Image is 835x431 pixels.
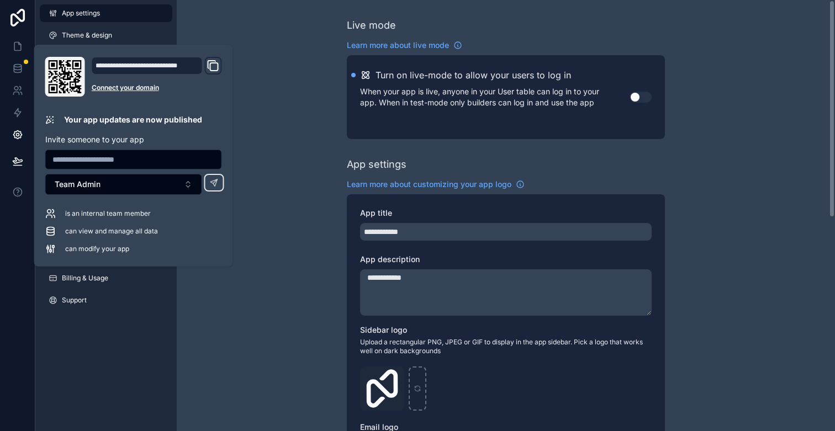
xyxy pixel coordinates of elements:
a: Billing & Usage [40,269,172,287]
span: App settings [62,9,100,18]
p: Your app updates are now published [64,114,202,125]
a: Learn more about live mode [347,40,462,51]
span: App title [360,208,392,217]
a: App settings [40,4,172,22]
p: Invite someone to your app [45,134,222,145]
span: Theme & design [62,31,112,40]
span: Billing & Usage [62,274,108,283]
span: is an internal team member [65,209,151,218]
span: can view and manage all data [65,227,158,236]
div: Domain and Custom Link [92,57,222,97]
span: can modify your app [65,244,129,253]
span: Support [62,296,87,305]
div: App settings [347,157,406,172]
span: App description [360,254,420,264]
span: Sidebar logo [360,325,407,334]
h2: Turn on live-mode to allow your users to log in [376,68,571,82]
span: Upload a rectangular PNG, JPEG or GIF to display in the app sidebar. Pick a logo that works well ... [360,338,652,355]
div: Live mode [347,18,396,33]
span: Learn more about customizing your app logo [347,179,511,190]
a: Connect your domain [92,83,222,92]
span: Team Admin [55,179,101,190]
a: Support [40,291,172,309]
button: Select Button [45,174,202,195]
span: Learn more about live mode [347,40,449,51]
p: When your app is live, anyone in your User table can log in to your app. When in test-mode only b... [360,86,630,108]
a: Theme & design [40,26,172,44]
a: Learn more about customizing your app logo [347,179,525,190]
